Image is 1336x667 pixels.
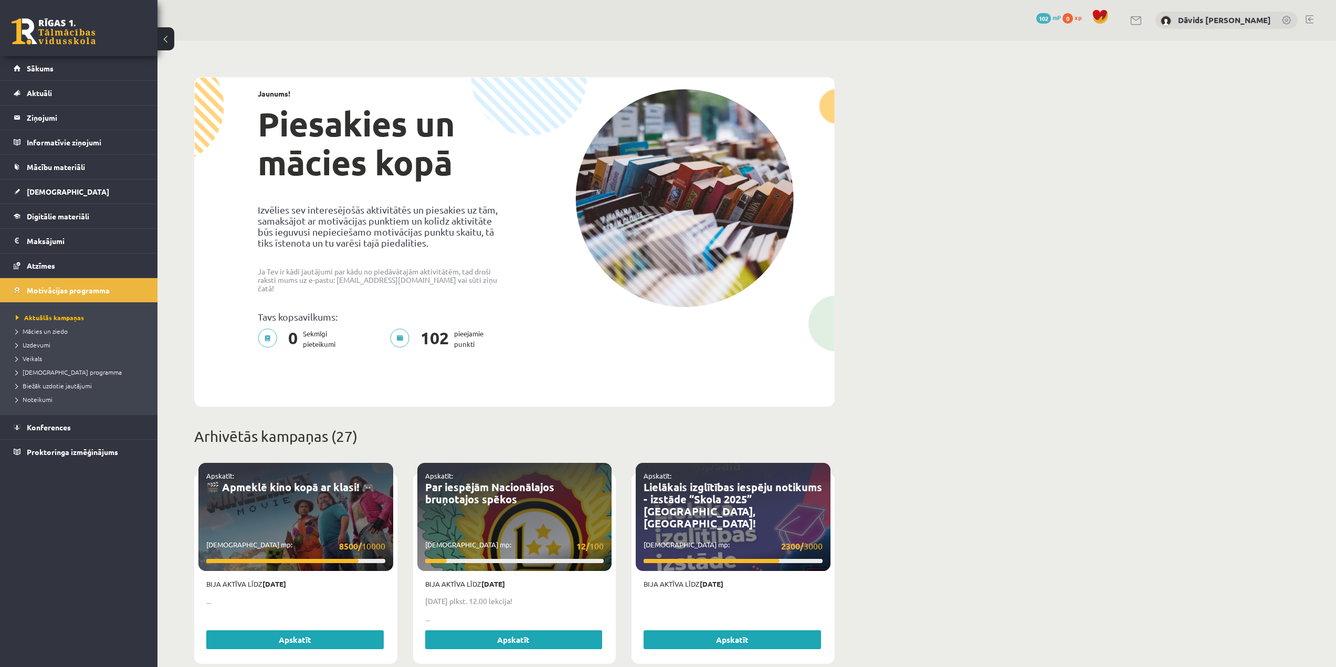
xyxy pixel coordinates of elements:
[16,367,147,377] a: [DEMOGRAPHIC_DATA] programma
[14,204,144,228] a: Digitālie materiāli
[206,471,234,480] a: Apskatīt:
[16,327,68,335] span: Mācies un ziedo
[644,480,822,530] a: Lielākais izglītības iespēju notikums - izstāde “Skola 2025” [GEOGRAPHIC_DATA], [GEOGRAPHIC_DATA]!
[14,229,144,253] a: Maksājumi
[206,596,385,607] p: ...
[390,329,490,350] p: pieejamie punkti
[425,596,512,606] strong: [DATE] plkst. 12.00 lekcija!
[14,278,144,302] a: Motivācijas programma
[425,480,554,506] a: Par iespējām Nacionālajos bruņotajos spēkos
[16,313,147,322] a: Aktuālās kampaņas
[14,105,144,130] a: Ziņojumi
[27,285,110,295] span: Motivācijas programma
[16,341,50,349] span: Uzdevumi
[194,426,835,448] p: Arhivētās kampaņas (27)
[644,579,823,589] p: Bija aktīva līdz
[575,89,794,307] img: campaign-image-1c4f3b39ab1f89d1fca25a8facaab35ebc8e40cf20aedba61fd73fb4233361ac.png
[16,381,147,390] a: Biežāk uzdotie jautājumi
[206,630,384,649] a: Apskatīt
[481,579,505,588] strong: [DATE]
[644,630,821,649] a: Apskatīt
[27,447,118,457] span: Proktoringa izmēģinājums
[16,340,147,350] a: Uzdevumi
[16,395,52,404] span: Noteikumi
[781,541,804,552] strong: 2300/
[16,395,147,404] a: Noteikumi
[576,541,590,552] strong: 12/
[1053,13,1061,22] span: mP
[1036,13,1051,24] span: 102
[425,630,603,649] a: Apskatīt
[644,539,823,553] p: [DEMOGRAPHIC_DATA] mp:
[415,329,454,350] span: 102
[258,89,290,98] strong: Jaunums!
[781,539,823,553] span: 3000
[1063,13,1087,22] a: 0 xp
[16,382,92,390] span: Biežāk uzdotie jautājumi
[27,105,144,130] legend: Ziņojumi
[425,539,604,553] p: [DEMOGRAPHIC_DATA] mp:
[339,539,385,553] span: 10000
[258,204,507,248] p: Izvēlies sev interesējošās aktivitātēs un piesakies uz tām, samaksājot ar motivācijas punktiem un...
[16,313,84,322] span: Aktuālās kampaņas
[27,162,85,172] span: Mācību materiāli
[258,104,507,182] h1: Piesakies un mācies kopā
[12,18,96,45] a: Rīgas 1. Tālmācības vidusskola
[27,130,144,154] legend: Informatīvie ziņojumi
[16,354,147,363] a: Veikals
[339,541,362,552] strong: 8500/
[14,440,144,464] a: Proktoringa izmēģinājums
[644,471,671,480] a: Apskatīt:
[1161,16,1171,26] img: Dāvids Jānis Nicmanis
[258,329,342,350] p: Sekmīgi pieteikumi
[14,155,144,179] a: Mācību materiāli
[16,326,147,336] a: Mācies un ziedo
[425,613,604,624] p: ...
[14,415,144,439] a: Konferences
[425,471,453,480] a: Apskatīt:
[27,187,109,196] span: [DEMOGRAPHIC_DATA]
[27,229,144,253] legend: Maksājumi
[27,422,71,432] span: Konferences
[27,261,55,270] span: Atzīmes
[1063,13,1073,24] span: 0
[425,579,604,589] p: Bija aktīva līdz
[258,311,507,322] p: Tavs kopsavilkums:
[258,267,507,292] p: Ja Tev ir kādi jautājumi par kādu no piedāvātajām aktivitātēm, tad droši raksti mums uz e-pastu: ...
[14,253,144,278] a: Atzīmes
[14,56,144,80] a: Sākums
[16,368,122,376] span: [DEMOGRAPHIC_DATA] programma
[27,211,89,221] span: Digitālie materiāli
[27,63,54,73] span: Sākums
[576,539,604,553] span: 100
[14,130,144,154] a: Informatīvie ziņojumi
[206,539,385,553] p: [DEMOGRAPHIC_DATA] mp:
[206,579,385,589] p: Bija aktīva līdz
[206,480,375,494] a: 🎬 Apmeklē kino kopā ar klasi! 🎮
[1036,13,1061,22] a: 102 mP
[262,579,286,588] strong: [DATE]
[14,81,144,105] a: Aktuāli
[1178,15,1271,25] a: Dāvids [PERSON_NAME]
[27,88,52,98] span: Aktuāli
[16,354,42,363] span: Veikals
[283,329,303,350] span: 0
[1075,13,1081,22] span: xp
[14,179,144,204] a: [DEMOGRAPHIC_DATA]
[700,579,723,588] strong: [DATE]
